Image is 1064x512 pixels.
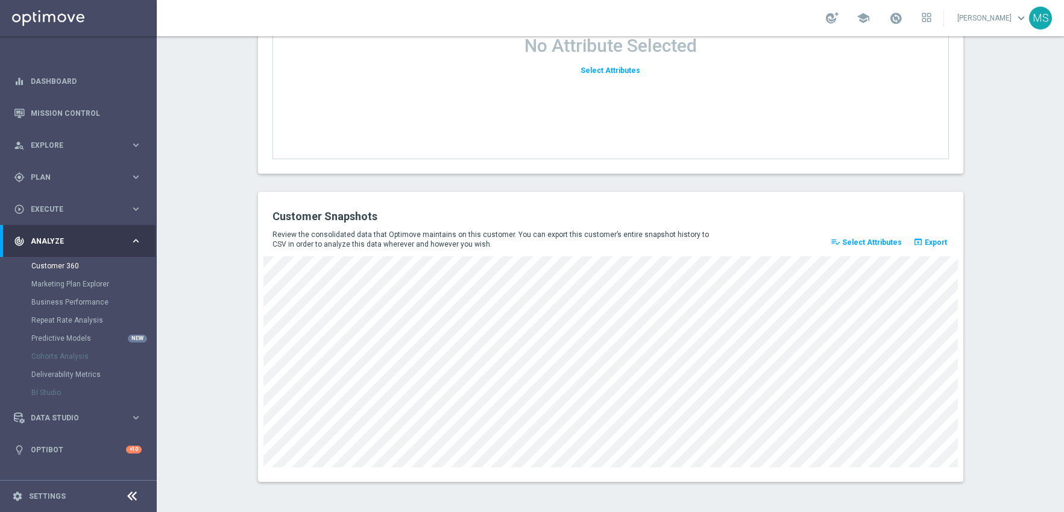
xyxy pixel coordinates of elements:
button: Data Studio keyboard_arrow_right [13,413,142,423]
button: equalizer Dashboard [13,77,142,86]
div: Marketing Plan Explorer [31,275,156,293]
i: keyboard_arrow_right [130,203,142,215]
i: keyboard_arrow_right [130,412,142,423]
a: Dashboard [31,65,142,97]
div: Mission Control [14,97,142,129]
h2: Customer Snapshots [272,209,602,224]
div: Analyze [14,236,130,247]
span: Explore [31,142,130,149]
button: person_search Explore keyboard_arrow_right [13,141,142,150]
div: Dashboard [14,65,142,97]
button: gps_fixed Plan keyboard_arrow_right [13,172,142,182]
span: Data Studio [31,414,130,422]
button: Mission Control [13,109,142,118]
p: Review the consolidated data that Optimove maintains on this customer. You can export this custom... [272,230,717,249]
div: Explore [14,140,130,151]
div: Repeat Rate Analysis [31,311,156,329]
a: Mission Control [31,97,142,129]
span: keyboard_arrow_down [1015,11,1028,25]
button: lightbulb Optibot +10 [13,445,142,455]
div: Data Studio [14,412,130,423]
div: Customer 360 [31,257,156,275]
a: Customer 360 [31,261,125,271]
span: Select Attributes [842,238,902,247]
div: Predictive Models [31,329,156,347]
a: Optibot [31,434,126,466]
span: Execute [31,206,130,213]
div: Plan [14,172,130,183]
i: playlist_add_check [831,237,840,247]
a: Marketing Plan Explorer [31,279,125,289]
div: MS [1029,7,1052,30]
div: Business Performance [31,293,156,311]
a: Settings [29,493,66,500]
a: Repeat Rate Analysis [31,315,125,325]
div: BI Studio [31,384,156,402]
i: open_in_browser [913,237,923,247]
span: Plan [31,174,130,181]
span: school [857,11,870,25]
a: Deliverability Metrics [31,370,125,379]
i: person_search [14,140,25,151]
i: gps_fixed [14,172,25,183]
div: +10 [126,446,142,454]
button: playlist_add_check Select Attributes [829,234,904,251]
i: settings [12,491,23,502]
a: Predictive Models [31,333,125,343]
i: keyboard_arrow_right [130,171,142,183]
span: Analyze [31,238,130,245]
i: lightbulb [14,444,25,455]
a: [PERSON_NAME]keyboard_arrow_down [956,9,1029,27]
div: Execute [14,204,130,215]
div: Cohorts Analysis [31,347,156,365]
div: NEW [128,335,147,343]
div: Deliverability Metrics [31,365,156,384]
span: Export [925,238,947,247]
i: keyboard_arrow_right [130,235,142,247]
span: Select Attributes [581,66,640,75]
div: Optibot [14,434,142,466]
button: play_circle_outline Execute keyboard_arrow_right [13,204,142,214]
button: Select Attributes [579,63,642,79]
i: track_changes [14,236,25,247]
a: Business Performance [31,297,125,307]
i: equalizer [14,76,25,87]
i: keyboard_arrow_right [130,139,142,151]
h1: No Attribute Selected [524,35,697,57]
button: track_changes Analyze keyboard_arrow_right [13,236,142,246]
i: play_circle_outline [14,204,25,215]
button: open_in_browser Export [911,234,949,251]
